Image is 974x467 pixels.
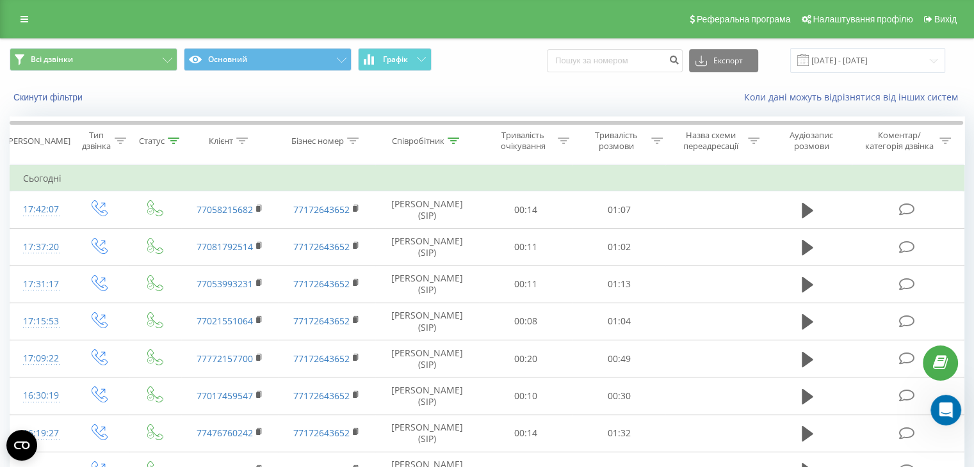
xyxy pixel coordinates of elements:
[291,136,344,146] div: Бізнес номер
[6,430,37,461] button: Open CMP widget
[375,377,480,415] td: [PERSON_NAME] (SIP)
[930,395,961,425] iframe: Intercom live chat
[375,340,480,377] td: [PERSON_NAME] (SIP)
[774,130,849,152] div: Аудіозапис розмови
[293,315,350,327] a: 77172643652
[200,5,225,29] button: Главная
[375,415,480,452] td: [PERSON_NAME] (SIP)
[10,91,89,103] button: Скинути фільтри
[23,272,57,297] div: 17:31:17
[293,241,350,253] a: 77172643652
[697,14,791,24] span: Реферальна програма
[383,55,408,64] span: Графік
[10,166,964,191] td: Сьогодні
[480,377,572,415] td: 00:10
[375,191,480,228] td: [PERSON_NAME] (SIP)
[220,335,240,356] button: Отправить сообщение…
[293,203,350,216] a: 77172643652
[184,48,352,71] button: Основний
[392,136,444,146] div: Співробітник
[293,390,350,402] a: 77172643652
[197,352,253,365] a: 77772157700
[375,303,480,340] td: [PERSON_NAME] (SIP)
[23,383,57,408] div: 16:30:19
[491,130,555,152] div: Тривалість очікування
[480,415,572,452] td: 00:14
[480,340,572,377] td: 00:20
[10,212,210,462] div: И вас спасибо за обращение и обратную связь 🙌 [PERSON_NAME] был помочь. Если будут вопросы или ну...
[56,182,236,194] div: Ringostat
[861,130,936,152] div: Коментар/категорія дзвінка
[744,91,964,103] a: Коли дані можуть відрізнятися вiд інших систем
[23,197,57,222] div: 17:42:07
[375,228,480,265] td: [PERSON_NAME] (SIP)
[293,352,350,365] a: 77172643652
[20,340,30,351] button: Средство выбора эмодзи
[11,313,245,335] textarea: Ваше сообщение...
[31,54,73,65] span: Всі дзвінки
[584,130,648,152] div: Тривалість розмови
[6,136,70,146] div: [PERSON_NAME]
[572,228,665,265] td: 01:02
[934,14,957,24] span: Вихід
[678,130,745,152] div: Назва схеми переадресації
[572,191,665,228] td: 01:07
[225,5,248,28] div: Закрыть
[20,220,200,283] div: И вас спасибо за обращение и обратную связь 🙌 [PERSON_NAME] был помочь. Если будут вопросы или ну...
[197,315,253,327] a: 77021551064
[197,203,253,216] a: 77058215682
[37,7,57,28] img: Profile image for Fin
[572,265,665,303] td: 01:13
[10,48,177,71] button: Всі дзвінки
[23,346,57,371] div: 17:09:22
[358,48,432,71] button: Графік
[56,104,209,127] a: через Messenger
[480,303,572,340] td: 00:08
[8,5,33,29] button: go back
[480,265,572,303] td: 00:11
[81,130,111,152] div: Тип дзвінка
[293,278,350,290] a: 77172643652
[40,340,51,351] button: Средство выбора GIF-файла
[572,377,665,415] td: 00:30
[23,421,57,446] div: 16:19:27
[61,340,71,351] button: Добавить вложение
[197,390,253,402] a: 77017459547
[547,49,683,72] input: Пошук за номером
[23,235,57,260] div: 17:37:20
[209,136,233,146] div: Клієнт
[293,427,350,439] a: 77172643652
[813,14,913,24] span: Налаштування профілю
[197,278,253,290] a: 77053993231
[480,228,572,265] td: 00:11
[572,303,665,340] td: 01:04
[197,241,253,253] a: 77081792514
[375,265,480,303] td: [PERSON_NAME] (SIP)
[480,191,572,228] td: 00:14
[139,136,165,146] div: Статус
[197,427,253,439] a: 77476760242
[689,49,758,72] button: Експорт
[572,415,665,452] td: 01:32
[56,54,236,129] div: Подскажите пожалуйста возможно я могу вам еще чем-то помочь? Мы всегда готовы помочь [PERSON_NAME...
[23,309,57,334] div: 17:15:53
[62,12,77,22] h1: Fin
[572,340,665,377] td: 00:49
